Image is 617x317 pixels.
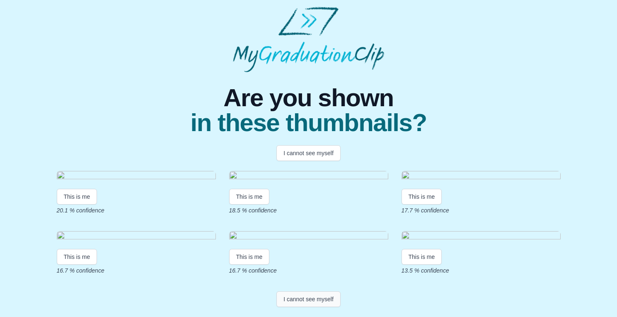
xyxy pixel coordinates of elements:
img: ad6758f6b2f10d19001b925d2817bbe355fb2d0b.gif [402,171,561,182]
p: 16.7 % confidence [229,266,388,275]
span: Are you shown [190,85,426,110]
img: 8241156d61009f946e124238641f68ffdf75208f.gif [57,231,216,242]
img: b7716f5056881543c8a51e39b93beee236bfbca8.gif [57,171,216,182]
button: I cannot see myself [276,145,341,161]
p: 16.7 % confidence [57,266,216,275]
img: 87aeee623a0e49c3f41a07acc93ec28fa9e47209.gif [229,171,388,182]
p: 18.5 % confidence [229,206,388,215]
button: This is me [57,189,97,205]
button: This is me [402,249,442,265]
img: MyGraduationClip [233,7,384,72]
button: I cannot see myself [276,291,341,307]
button: This is me [402,189,442,205]
button: This is me [229,189,270,205]
img: 82a800bc9db8ea96b430305a62cd492a8acc10fd.gif [402,231,561,242]
img: 2007b4f32b541cf93aa92d09103650ed17ad94e4.gif [229,231,388,242]
button: This is me [57,249,97,265]
p: 20.1 % confidence [57,206,216,215]
p: 13.5 % confidence [402,266,561,275]
p: 17.7 % confidence [402,206,561,215]
span: in these thumbnails? [190,110,426,135]
button: This is me [229,249,270,265]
